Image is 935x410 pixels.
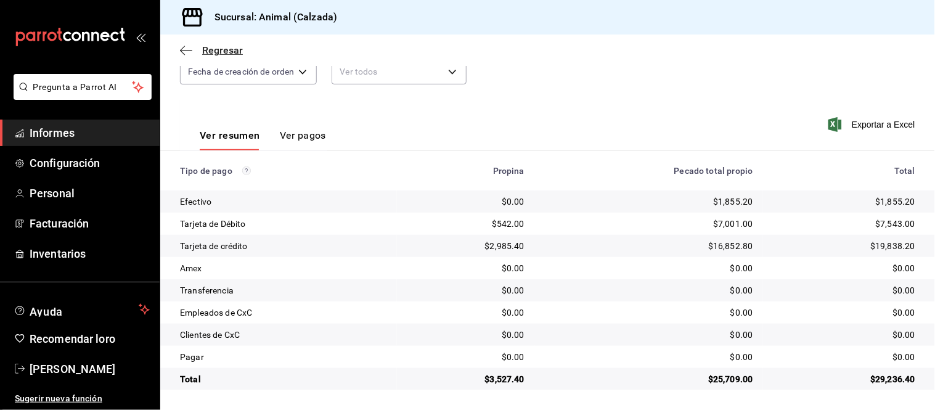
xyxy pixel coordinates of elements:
[502,263,525,273] font: $0.00
[30,332,115,345] font: Recomendar loro
[136,32,145,42] button: abrir_cajón_menú
[30,247,86,260] font: Inventarios
[180,241,248,251] font: Tarjeta de crédito
[180,330,240,340] font: Clientes de CxC
[730,263,753,273] font: $0.00
[200,129,326,150] div: pestañas de navegación
[180,285,234,295] font: Transferencia
[730,285,753,295] font: $0.00
[892,285,915,295] font: $0.00
[180,166,232,176] font: Tipo de pago
[502,330,525,340] font: $0.00
[30,187,75,200] font: Personal
[340,67,377,76] font: Ver todos
[713,197,753,207] font: $1,855.20
[30,126,75,139] font: Informes
[892,308,915,318] font: $0.00
[894,166,915,176] font: Total
[180,197,211,207] font: Efectivo
[242,166,251,175] svg: Los pagos realizados con Pay y otras terminales son montos brutos.
[9,89,152,102] a: Pregunta a Parrot AI
[892,352,915,362] font: $0.00
[876,219,915,229] font: $7,543.00
[180,263,202,273] font: Amex
[188,67,294,76] font: Fecha de creación de orden
[200,129,260,141] font: Ver resumen
[485,241,525,251] font: $2,985.40
[502,308,525,318] font: $0.00
[280,129,326,141] font: Ver pagos
[493,166,525,176] font: Propina
[485,374,525,384] font: $3,527.40
[15,393,102,403] font: Sugerir nueva función
[33,82,117,92] font: Pregunta a Parrot AI
[730,352,753,362] font: $0.00
[30,363,116,375] font: [PERSON_NAME]
[14,74,152,100] button: Pregunta a Parrot AI
[502,352,525,362] font: $0.00
[674,166,753,176] font: Pecado total propio
[892,330,915,340] font: $0.00
[180,374,201,384] font: Total
[180,219,246,229] font: Tarjeta de Débito
[202,44,243,56] font: Regresar
[852,120,915,129] font: Exportar a Excel
[492,219,525,229] font: $542.00
[708,374,753,384] font: $25,709.00
[713,219,753,229] font: $7,001.00
[214,11,337,23] font: Sucursal: Animal (Calzada)
[831,117,915,132] button: Exportar a Excel
[180,352,204,362] font: Pagar
[30,305,63,318] font: Ayuda
[30,157,100,170] font: Configuración
[708,241,753,251] font: $16,852.80
[180,44,243,56] button: Regresar
[502,285,525,295] font: $0.00
[871,241,916,251] font: $19,838.20
[502,197,525,207] font: $0.00
[180,308,252,318] font: Empleados de CxC
[30,217,89,230] font: Facturación
[876,197,915,207] font: $1,855.20
[892,263,915,273] font: $0.00
[871,374,916,384] font: $29,236.40
[730,330,753,340] font: $0.00
[730,308,753,318] font: $0.00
